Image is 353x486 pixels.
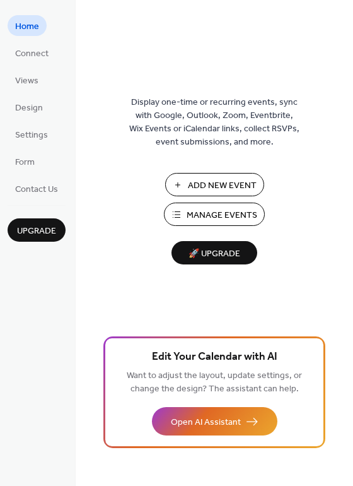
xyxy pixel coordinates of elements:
[8,124,55,145] a: Settings
[127,367,302,398] span: Want to adjust the layout, update settings, or change the design? The assistant can help.
[171,416,241,429] span: Open AI Assistant
[171,241,257,264] button: 🚀 Upgrade
[15,20,39,33] span: Home
[15,102,43,115] span: Design
[8,69,46,90] a: Views
[152,348,277,366] span: Edit Your Calendar with AI
[15,74,38,88] span: Views
[187,209,257,222] span: Manage Events
[8,42,56,63] a: Connect
[8,15,47,36] a: Home
[15,129,48,142] span: Settings
[179,246,250,263] span: 🚀 Upgrade
[8,178,66,199] a: Contact Us
[17,225,56,238] span: Upgrade
[15,47,49,61] span: Connect
[8,151,42,172] a: Form
[188,179,257,193] span: Add New Event
[15,156,35,169] span: Form
[8,97,50,117] a: Design
[164,203,265,226] button: Manage Events
[152,407,277,436] button: Open AI Assistant
[8,218,66,242] button: Upgrade
[129,96,299,149] span: Display one-time or recurring events, sync with Google, Outlook, Zoom, Eventbrite, Wix Events or ...
[165,173,264,196] button: Add New Event
[15,183,58,196] span: Contact Us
